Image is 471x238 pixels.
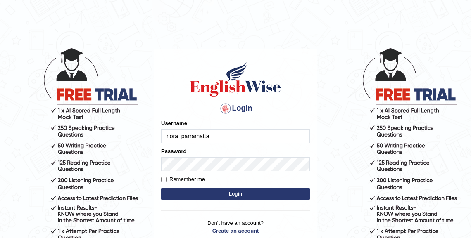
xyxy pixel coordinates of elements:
[161,175,205,184] label: Remember me
[161,119,187,127] label: Username
[161,147,186,155] label: Password
[161,227,310,235] a: Create an account
[161,177,167,182] input: Remember me
[161,188,310,200] button: Login
[161,102,310,115] h4: Login
[188,61,283,98] img: Logo of English Wise sign in for intelligent practice with AI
